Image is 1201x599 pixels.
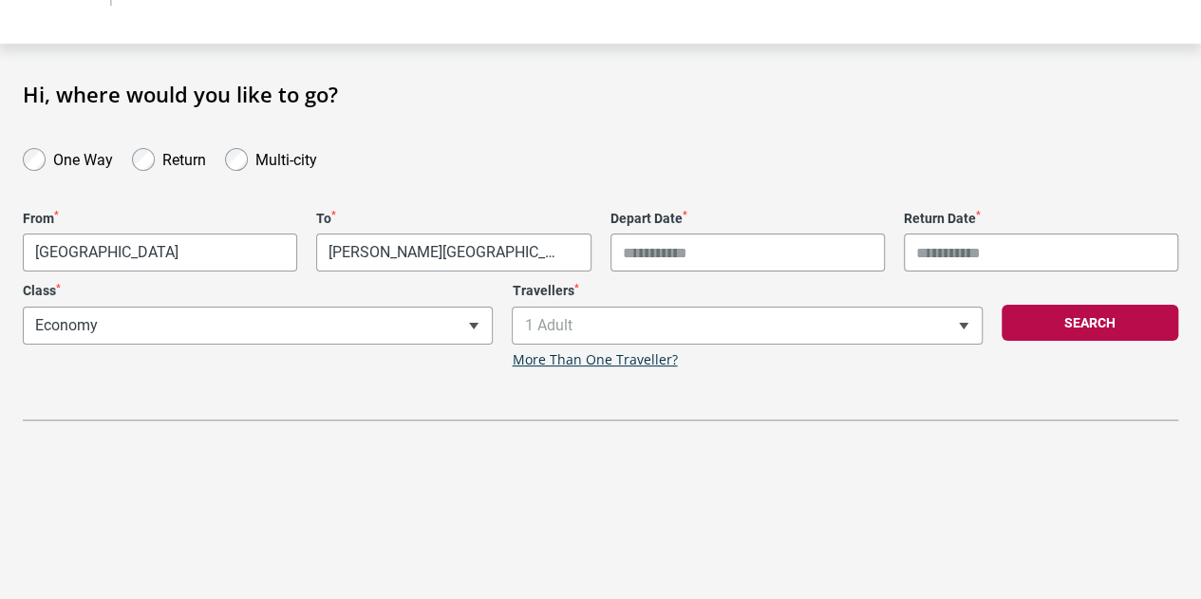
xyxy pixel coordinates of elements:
[513,308,981,344] span: 1 Adult
[162,146,206,169] label: Return
[904,211,1178,227] label: Return Date
[512,307,982,345] span: 1 Adult
[23,82,1178,106] h1: Hi, where would you like to go?
[316,211,591,227] label: To
[24,308,492,344] span: Economy
[23,234,297,271] span: Melbourne, Australia
[24,234,296,271] span: Melbourne, Australia
[53,146,113,169] label: One Way
[317,234,590,271] span: Florence, Italy
[610,211,885,227] label: Depart Date
[316,234,591,271] span: Florence, Italy
[23,307,493,345] span: Economy
[512,352,677,368] a: More Than One Traveller?
[1002,305,1178,341] button: Search
[255,146,317,169] label: Multi-city
[23,283,493,299] label: Class
[512,283,982,299] label: Travellers
[23,211,297,227] label: From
